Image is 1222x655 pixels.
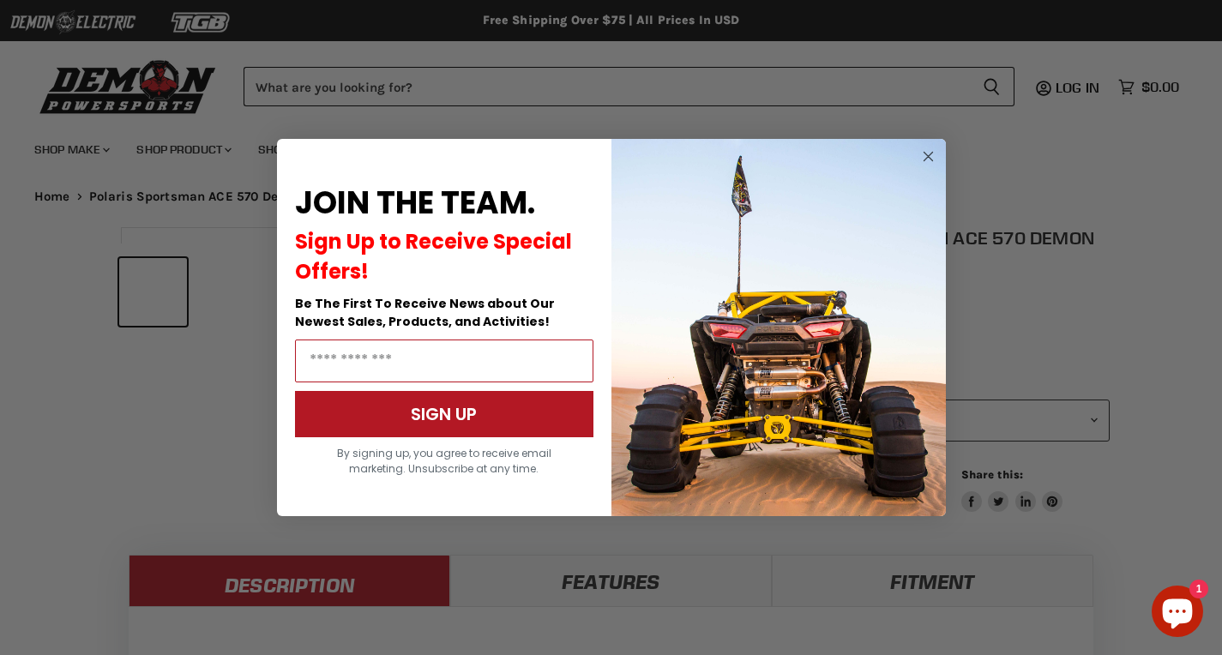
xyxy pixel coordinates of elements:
button: SIGN UP [295,391,593,437]
span: JOIN THE TEAM. [295,181,535,225]
input: Email Address [295,340,593,382]
button: Close dialog [918,146,939,167]
img: a9095488-b6e7-41ba-879d-588abfab540b.jpeg [611,139,946,516]
span: Sign Up to Receive Special Offers! [295,227,572,285]
inbox-online-store-chat: Shopify online store chat [1147,586,1208,641]
span: By signing up, you agree to receive email marketing. Unsubscribe at any time. [337,446,551,476]
span: Be The First To Receive News about Our Newest Sales, Products, and Activities! [295,295,555,330]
